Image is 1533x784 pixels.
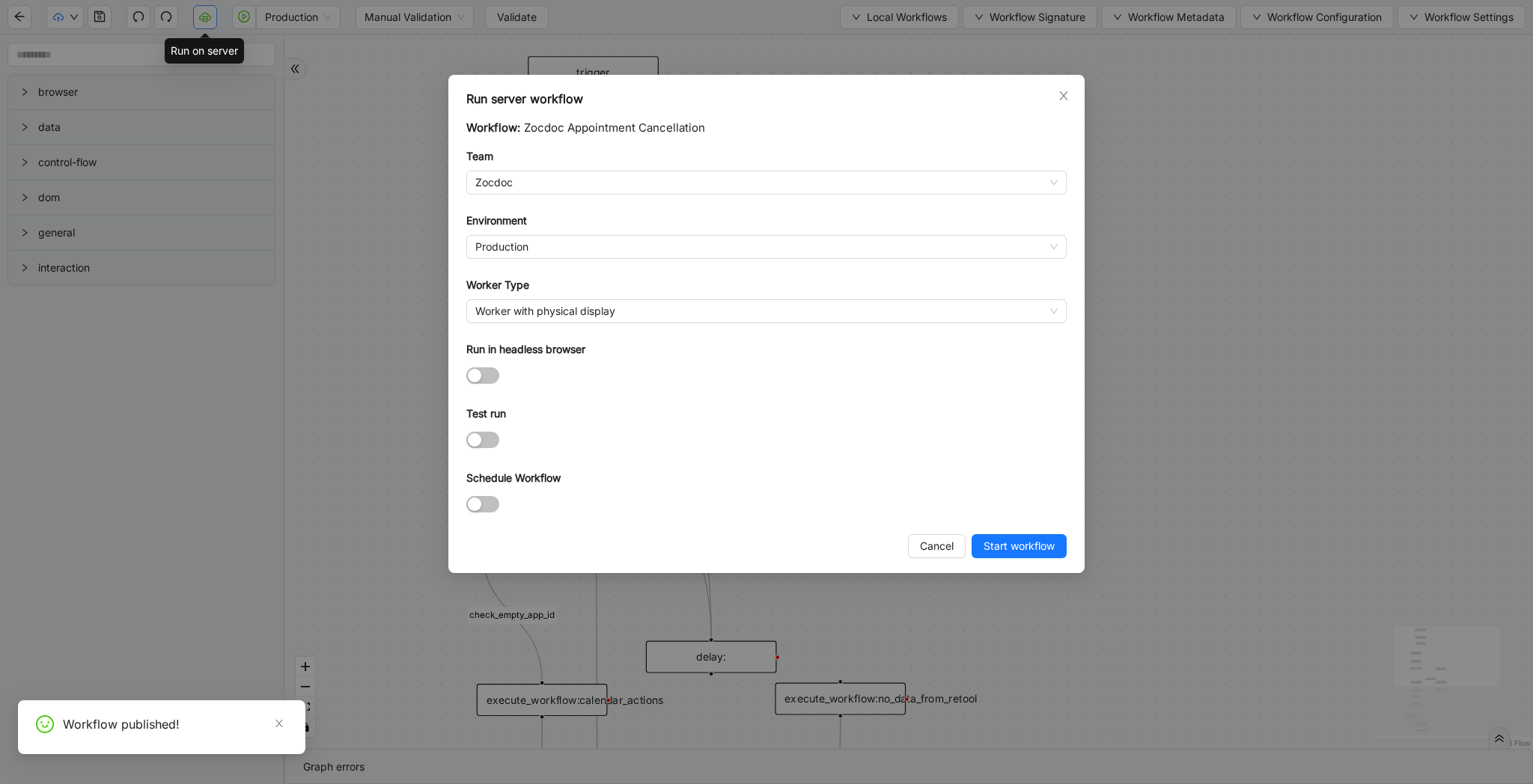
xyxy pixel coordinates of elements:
span: smile [36,715,54,733]
label: Worker Type [466,277,529,293]
button: Run in headless browser [466,367,499,384]
span: Production [475,236,1058,258]
div: Workflow published! [63,715,287,733]
button: Cancel [908,534,966,558]
span: Start workflow [984,538,1055,554]
label: Team [466,148,493,165]
button: Close [1055,88,1072,104]
label: Schedule Workflow [466,470,561,486]
label: Environment [466,212,527,229]
span: Cancel [920,538,954,554]
div: Run server workflow [466,90,1067,108]
label: Test run [466,405,506,422]
button: Start workflow [972,534,1067,558]
button: Test run [466,432,499,448]
span: Workflow: [466,120,520,135]
button: Schedule Workflow [466,496,499,512]
span: Zocdoc [475,171,1058,194]
span: Worker with physical display [475,300,1058,322]
span: close [274,718,284,729]
span: close [1058,90,1070,102]
span: Zocdoc Appointment Cancellation [524,120,705,135]
label: Run in headless browser [466,341,585,358]
div: Run on server [165,38,244,64]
